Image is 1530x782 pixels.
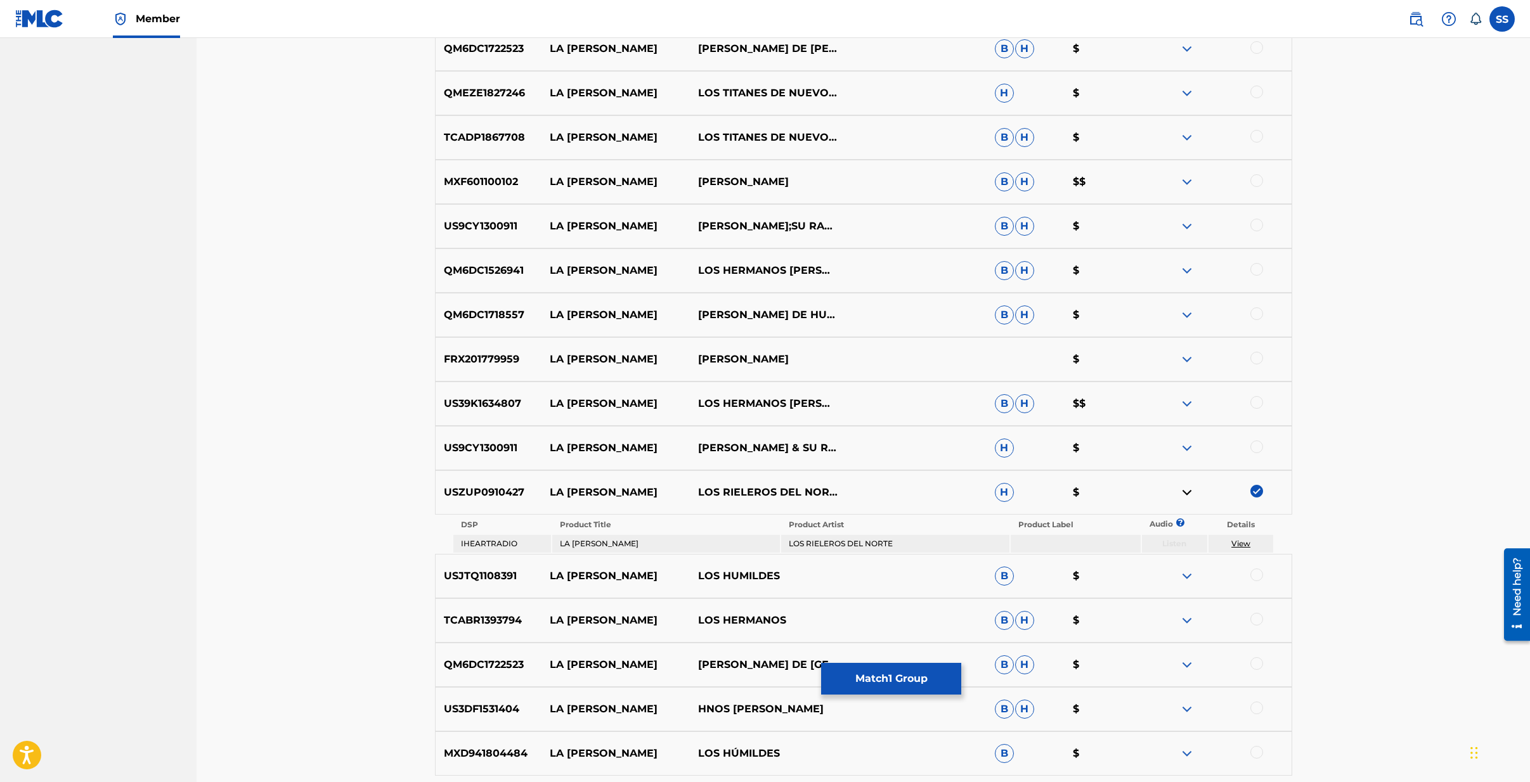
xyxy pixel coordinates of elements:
[1179,41,1195,56] img: expand
[1179,657,1195,672] img: expand
[541,219,690,234] p: LA [PERSON_NAME]
[995,305,1014,324] span: B
[1065,657,1143,672] p: $
[690,485,838,500] p: LOS RIELEROS DEL NORTE
[1470,734,1478,772] div: Drag
[1179,130,1195,145] img: expand
[541,613,690,628] p: LA [PERSON_NAME]
[995,567,1014,586] span: B
[1015,39,1034,58] span: H
[453,516,551,534] th: DSP
[436,130,542,145] p: TCADP1867708
[541,568,690,584] p: LA [PERSON_NAME]
[1408,11,1423,27] img: search
[436,219,542,234] p: US9CY1300911
[1142,518,1157,530] p: Audio
[436,307,542,323] p: QM6DC1718557
[1179,263,1195,278] img: expand
[995,439,1014,458] span: H
[1015,611,1034,630] span: H
[552,516,780,534] th: Product Title
[436,702,542,717] p: US3DF1531404
[1065,41,1143,56] p: $
[1011,516,1141,534] th: Product Label
[1065,219,1143,234] p: $
[436,396,542,411] p: US39K1634807
[1065,130,1143,145] p: $
[1065,568,1143,584] p: $
[1015,172,1034,191] span: H
[1015,700,1034,719] span: H
[1179,746,1195,761] img: expand
[690,86,838,101] p: LOS TITANES DE NUEVO [PERSON_NAME]
[436,41,542,56] p: QM6DC1722523
[1436,6,1462,32] div: Help
[436,568,542,584] p: USJTQ1108391
[1179,702,1195,717] img: expand
[436,440,542,456] p: US9CY1300911
[1441,11,1456,27] img: help
[1065,613,1143,628] p: $
[436,174,542,189] p: MXF601100102
[690,613,838,628] p: LOS HERMANOS
[541,307,690,323] p: LA [PERSON_NAME]
[995,655,1014,674] span: B
[690,263,838,278] p: LOS HERMANOS [PERSON_NAME]
[781,535,1009,553] td: LOS RIELEROS DEL NORTE
[436,263,542,278] p: QM6DC1526941
[1250,485,1263,497] img: deselect
[541,396,690,411] p: LA [PERSON_NAME]
[15,10,64,28] img: MLC Logo
[1015,394,1034,413] span: H
[1489,6,1515,32] div: User Menu
[690,219,838,234] p: [PERSON_NAME];SU RASGO NORTEÑO
[541,41,690,56] p: LA [PERSON_NAME]
[1065,86,1143,101] p: $
[690,702,838,717] p: HNOS [PERSON_NAME]
[113,11,128,27] img: Top Rightsholder
[436,86,542,101] p: QMEZE1827246
[1015,217,1034,236] span: H
[821,663,961,695] button: Match1 Group
[1065,263,1143,278] p: $
[1065,702,1143,717] p: $
[995,128,1014,147] span: B
[995,172,1014,191] span: B
[690,130,838,145] p: LOS TITANES DE NUEVO [PERSON_NAME]
[453,535,551,553] td: IHEARTRADIO
[1469,13,1482,25] div: Notifications
[436,613,542,628] p: TCABR1393794
[690,568,838,584] p: LOS HUMILDES
[1015,655,1034,674] span: H
[1015,261,1034,280] span: H
[541,485,690,500] p: LA [PERSON_NAME]
[541,86,690,101] p: LA [PERSON_NAME]
[436,657,542,672] p: QM6DC1722523
[995,84,1014,103] span: H
[1179,307,1195,323] img: expand
[1179,440,1195,456] img: expand
[995,39,1014,58] span: B
[1403,6,1429,32] a: Public Search
[1065,746,1143,761] p: $
[436,352,542,367] p: FRX201779959
[995,611,1014,630] span: B
[541,130,690,145] p: LA [PERSON_NAME]
[1179,396,1195,411] img: expand
[1179,219,1195,234] img: expand
[1015,128,1034,147] span: H
[1065,307,1143,323] p: $
[690,396,838,411] p: LOS HERMANOS [PERSON_NAME]
[1065,174,1143,189] p: $$
[1179,86,1195,101] img: expand
[436,746,542,761] p: MXD941804484
[1015,305,1034,324] span: H
[995,744,1014,763] span: B
[690,657,838,672] p: [PERSON_NAME] DE [GEOGRAPHIC_DATA],[GEOGRAPHIC_DATA]
[690,307,838,323] p: [PERSON_NAME] DE HUETAMO
[1467,721,1530,782] div: Chat Widget
[541,174,690,189] p: LA [PERSON_NAME]
[1065,485,1143,500] p: $
[541,746,690,761] p: LA [PERSON_NAME]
